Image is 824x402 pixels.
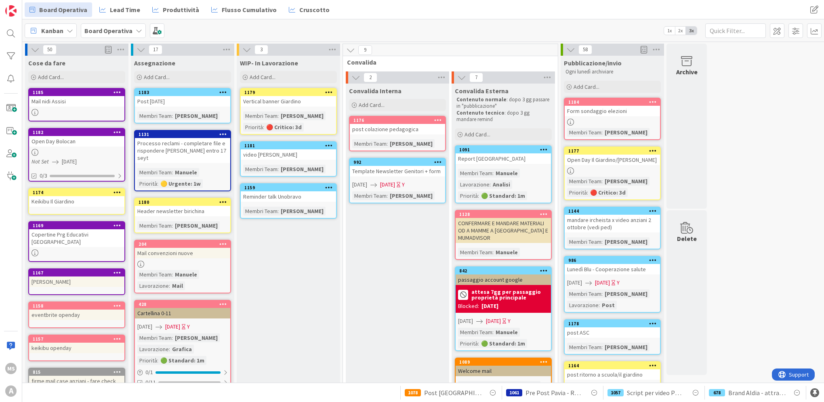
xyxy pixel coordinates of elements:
[600,301,617,310] div: Post
[567,188,587,197] div: Priorità
[565,362,660,380] div: 1164post ritorno a scuola/il giardino
[279,207,326,216] div: [PERSON_NAME]
[135,199,230,216] div: 1180Header newsletter birichina
[254,45,268,54] span: 3
[29,269,124,287] div: 1167[PERSON_NAME]
[567,278,582,287] span: [DATE]
[601,237,603,246] span: :
[241,191,336,202] div: Reminder talk Unobravo
[595,278,610,287] span: [DATE]
[388,191,435,200] div: [PERSON_NAME]
[169,281,170,290] span: :
[134,59,175,67] span: Assegnazione
[135,138,230,163] div: Processo reclami - completare file e rispondere [PERSON_NAME] entro 17 seyt
[29,222,124,247] div: 1169Copertine Prg Educativi [GEOGRAPHIC_DATA]
[350,166,445,176] div: Template Newsletter Genitori + form
[565,264,660,274] div: Lunedì Blu - Cooperazione salute
[456,146,551,164] div: 1091Report [GEOGRAPHIC_DATA]
[728,388,786,398] span: Brand Aldia - attrattività
[5,5,17,17] img: Visit kanbanzone.com
[601,289,603,298] span: :
[565,98,660,106] div: 1184
[456,267,551,285] div: 842passaggio account google
[478,191,479,200] span: :
[241,184,336,191] div: 1159
[568,99,660,105] div: 1184
[565,147,660,155] div: 1177
[567,128,601,137] div: Membri Team
[172,333,173,342] span: :
[353,117,445,123] div: 1176
[32,158,49,165] i: Not Set
[458,317,473,325] span: [DATE]
[564,59,622,67] span: Pubblicazione/invio
[478,339,479,348] span: :
[135,131,230,163] div: 1131Processo reclami - completare file e rispondere [PERSON_NAME] entro 17 seyt
[135,248,230,258] div: Mail convenzioni nuove
[39,5,87,15] span: Board Operativa
[263,123,264,132] span: :
[709,389,725,396] div: 678
[29,229,124,247] div: Copertine Prg Educativi [GEOGRAPHIC_DATA]
[458,191,478,200] div: Priorità
[84,27,132,35] b: Board Operativa
[62,157,77,166] span: [DATE]
[279,111,326,120] div: [PERSON_NAME]
[163,5,199,15] span: Produttività
[479,191,527,200] div: 🟢 Standard: 1m
[459,211,551,217] div: 1128
[677,234,697,243] div: Delete
[29,302,124,320] div: 1158eventbrite openday
[206,2,282,17] a: Flusso Cumulativo
[264,123,304,132] div: 🔴 Critico: 3d
[364,73,377,82] span: 2
[491,180,512,189] div: Analisi
[565,362,660,369] div: 1164
[139,199,230,205] div: 1180
[456,109,504,116] strong: Contenuto tecnico
[456,96,550,110] p: : dopo 3 gg passare in "pubblicazione"
[43,45,57,54] span: 50
[568,258,660,263] div: 986
[405,389,421,396] div: 1078
[187,322,190,331] div: Y
[568,363,660,368] div: 1164
[675,27,686,35] span: 2x
[29,189,124,207] div: 1174Keikibu Il Giardino
[135,241,230,248] div: 204
[490,180,491,189] span: :
[135,301,230,308] div: 428
[471,289,549,300] b: attesa 7gg per passaggio proprietà principale
[139,241,230,247] div: 204
[676,67,698,77] div: Archive
[137,345,169,354] div: Lavorazione
[244,185,336,191] div: 1159
[95,2,145,17] a: Lead Time
[284,2,334,17] a: Cruscotto
[277,207,279,216] span: :
[241,96,336,107] div: Vertical banner Giardino
[29,335,124,343] div: 1157
[157,356,158,365] span: :
[172,221,173,230] span: :
[29,302,124,310] div: 1158
[29,196,124,207] div: Keikibu Il Giardino
[506,389,522,396] div: 1061
[38,73,64,81] span: Add Card...
[139,90,230,95] div: 1183
[494,328,520,337] div: Manuele
[173,168,199,177] div: Manuele
[603,237,650,246] div: [PERSON_NAME]
[135,131,230,138] div: 1131
[243,111,277,120] div: Membri Team
[135,96,230,107] div: Post [DATE]
[29,222,124,229] div: 1169
[603,177,650,186] div: [PERSON_NAME]
[358,45,372,55] span: 9
[279,165,326,174] div: [PERSON_NAME]
[137,168,172,177] div: Membri Team
[29,189,124,196] div: 1174
[144,73,170,81] span: Add Card...
[686,27,697,35] span: 3x
[172,270,173,279] span: :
